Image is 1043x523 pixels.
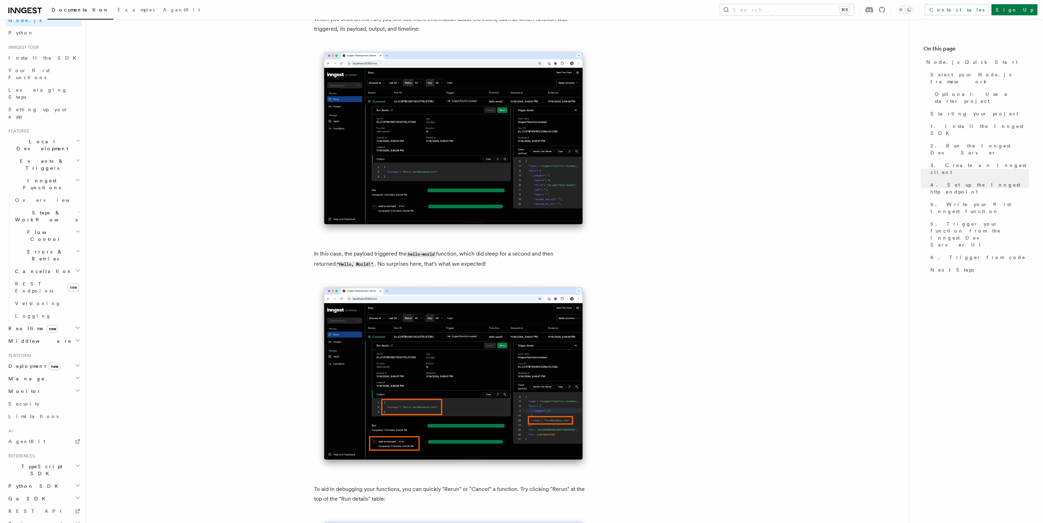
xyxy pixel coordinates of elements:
[12,310,82,322] a: Logging
[930,220,1029,248] span: 5. Trigger your function from the Inngest Dev Server UI
[12,248,76,262] span: Errors & Retries
[925,4,989,15] a: Contact sales
[928,198,1029,218] a: 5. Write your first Inngest function
[930,162,1029,176] span: 3. Create an Inngest client
[12,209,78,223] span: Steps & Workflows
[8,55,80,61] span: Install the SDK
[930,181,1029,195] span: 4. Set up the Inngest http endpoint
[928,159,1029,179] a: 3. Create an Inngest client
[928,251,1029,264] a: 6. Trigger from code
[314,484,593,504] p: To aid in debugging your functions, you can quickly "Rerun" or "Cancel" a function. Try clicking ...
[6,335,82,347] button: Middleware
[12,226,82,245] button: Flow Control
[47,2,113,20] a: Documentation
[6,397,82,410] a: Security
[6,363,60,370] span: Deployment
[8,30,34,36] span: Python
[6,84,82,103] a: Leveraging Steps
[12,297,82,310] a: Versioning
[928,120,1029,139] a: 1. Install the Inngest SDK
[930,110,1018,117] span: Starting your project
[113,2,159,19] a: Examples
[991,4,1037,15] a: Sign Up
[6,177,75,191] span: Inngest Functions
[159,2,204,19] a: AgentKit
[12,278,82,297] a: REST Endpointsnew
[6,460,82,480] button: TypeScript SDK
[407,251,436,257] code: hello-world
[6,14,82,26] a: Node.js
[6,505,82,517] a: REST API
[8,87,67,100] span: Leveraging Steps
[6,463,75,477] span: TypeScript SDK
[6,174,82,194] button: Inngest Functions
[117,7,155,13] span: Examples
[840,6,850,13] kbd: ⌘K
[897,6,913,14] button: Toggle dark mode
[928,179,1029,198] a: 4. Set up the Inngest http endpoint
[12,268,72,275] span: Cancellation
[49,363,60,370] span: new
[930,254,1026,261] span: 6. Trigger from code
[6,64,82,84] a: Your first Functions
[8,414,59,419] span: Limitations
[6,495,49,502] span: Go SDK
[6,155,82,174] button: Events & Triggers
[8,68,50,80] span: Your first Functions
[6,435,82,448] a: AgentKit
[47,325,58,333] span: new
[928,107,1029,120] a: Starting your project
[928,218,1029,251] a: 5. Trigger your function from the Inngest Dev Server UI
[6,45,39,50] span: Inngest tour
[6,492,82,505] button: Go SDK
[720,4,854,15] button: Search...⌘K
[6,480,82,492] button: Python SDK
[6,322,82,335] button: Realtimenew
[8,17,41,23] span: Node.js
[6,158,76,172] span: Events & Triggers
[6,135,82,155] button: Local Development
[12,194,82,206] a: Overview
[6,103,82,123] a: Setting up your app
[314,249,593,269] p: In this case, the payload triggered the function, which did sleep for a second and then returned ...
[6,385,82,397] button: Monitor
[6,428,13,434] span: AI
[6,388,41,395] span: Monitor
[6,353,31,358] span: Platform
[15,281,53,294] span: REST Endpoints
[932,88,1029,107] a: Optional: Use a starter project
[935,91,1029,105] span: Optional: Use a starter project
[8,107,68,119] span: Setting up your app
[923,56,1029,68] a: Node.js Quick Start
[928,68,1029,88] a: Select your Node.js framework
[923,45,1029,56] h4: On this page
[6,128,29,134] span: Features
[6,338,72,344] span: Middleware
[930,266,974,273] span: Next Steps
[6,325,58,332] span: Realtime
[336,261,375,267] code: "Hello, World!"
[6,26,82,39] a: Python
[930,201,1029,215] span: 5. Write your first Inngest function
[6,138,76,152] span: Local Development
[68,283,79,291] span: new
[8,508,68,514] span: REST API
[12,206,82,226] button: Steps & Workflows
[12,265,82,278] button: Cancellation
[15,313,51,319] span: Logging
[6,453,35,459] span: References
[12,245,82,265] button: Errors & Retries
[8,439,45,444] span: AgentKit
[314,280,593,473] img: Inngest Dev Server web interface's runs tab with a single completed run expanded indicating that ...
[928,139,1029,159] a: 2. Run the Inngest Dev Server
[8,401,39,407] span: Security
[6,410,82,423] a: Limitations
[6,52,82,64] a: Install the SDK
[6,375,45,382] span: Manage
[6,372,82,385] button: Manage
[15,197,87,203] span: Overview
[6,194,82,322] div: Inngest Functions
[930,142,1029,156] span: 2. Run the Inngest Dev Server
[6,360,82,372] button: Deploymentnew
[926,59,1018,66] span: Node.js Quick Start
